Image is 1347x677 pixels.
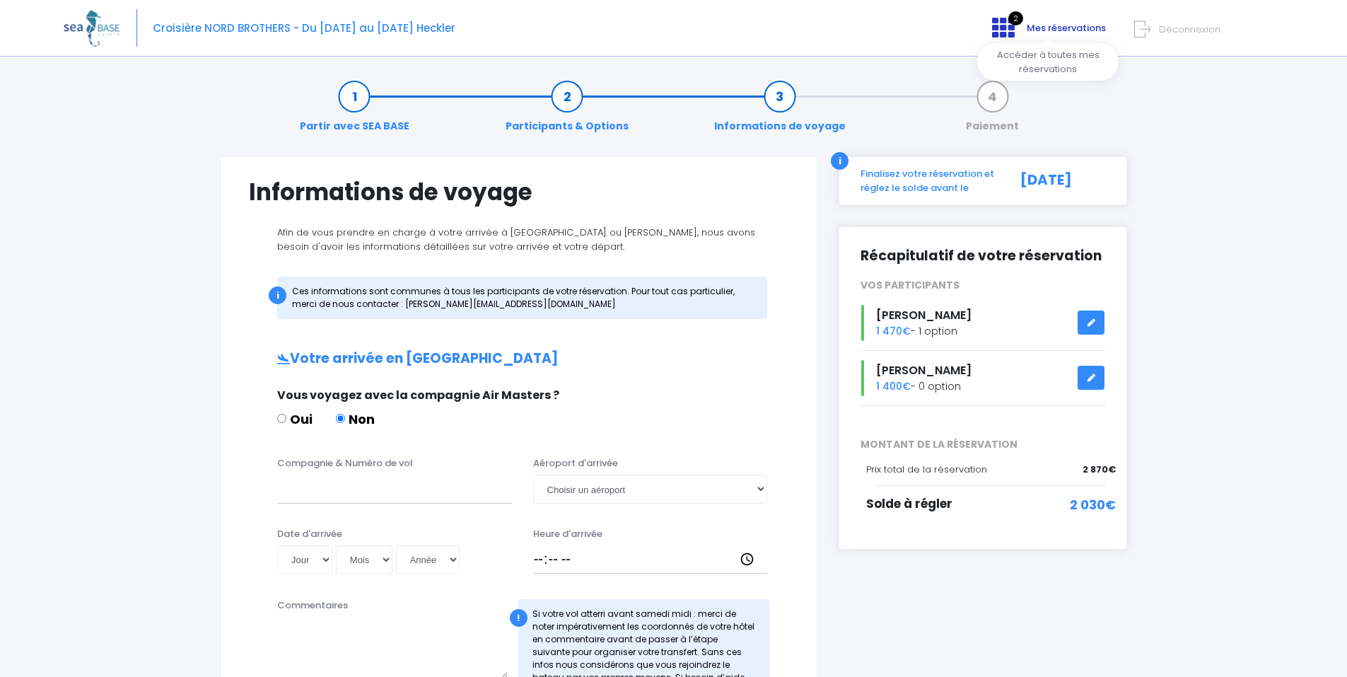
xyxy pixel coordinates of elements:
label: Aéroport d'arrivée [533,456,618,470]
span: [PERSON_NAME] [876,307,972,323]
span: Croisière NORD BROTHERS - Du [DATE] au [DATE] Heckler [153,21,455,35]
span: 2 870€ [1083,463,1116,477]
div: i [831,152,849,170]
span: Vous voyagez avec la compagnie Air Masters ? [277,387,559,403]
div: Ces informations sont communes à tous les participants de votre réservation. Pour tout cas partic... [277,277,767,319]
label: Heure d'arrivée [533,527,602,541]
div: Finalisez votre réservation et réglez le solde avant le [850,167,1005,195]
label: Commentaires [277,598,348,613]
span: 1 400€ [876,379,911,393]
div: - 1 option [850,305,1116,341]
span: [PERSON_NAME] [876,362,972,378]
h2: Récapitulatif de votre réservation [861,248,1105,265]
span: 2 030€ [1070,495,1116,514]
p: Afin de vous prendre en charge à votre arrivée à [GEOGRAPHIC_DATA] ou [PERSON_NAME], nous avons b... [249,226,788,253]
label: Non [336,410,375,429]
label: Date d'arrivée [277,527,342,541]
input: Non [336,414,345,423]
a: Partir avec SEA BASE [293,89,416,134]
div: VOS PARTICIPANTS [850,278,1116,293]
a: Participants & Options [498,89,636,134]
div: i [269,287,286,304]
label: Compagnie & Numéro de vol [277,456,413,470]
span: Prix total de la réservation [866,463,987,476]
input: Oui [277,414,286,423]
span: 2 [1008,11,1023,25]
div: - 0 option [850,360,1116,396]
span: Mes réservations [1027,21,1106,35]
a: 2 Mes réservations [981,26,1114,40]
span: MONTANT DE LA RÉSERVATION [850,437,1116,452]
span: 1 470€ [876,324,911,338]
label: Oui [277,410,313,429]
div: Accéder à toutes mes réservations [977,43,1119,81]
a: Paiement [959,89,1026,134]
span: Solde à régler [866,495,952,512]
span: Déconnexion [1159,23,1220,36]
div: ! [510,609,527,627]
h1: Informations de voyage [249,178,788,206]
a: Informations de voyage [707,89,853,134]
div: [DATE] [1005,167,1116,195]
h2: Votre arrivée en [GEOGRAPHIC_DATA] [249,351,788,367]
